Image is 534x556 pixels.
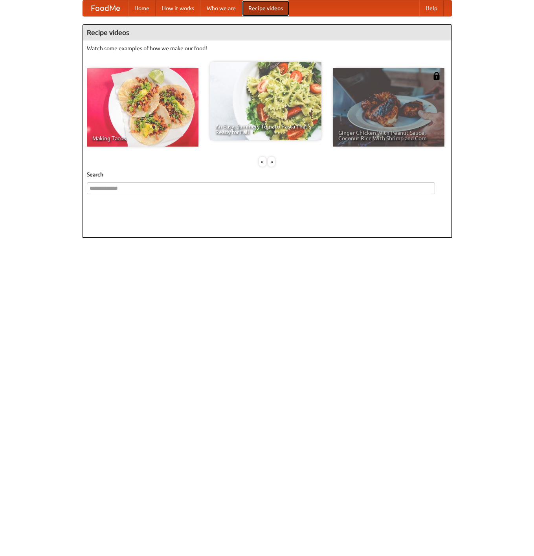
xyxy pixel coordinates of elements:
span: Making Tacos [92,136,193,141]
div: « [259,157,266,167]
a: Making Tacos [87,68,198,147]
img: 483408.png [433,72,440,80]
span: An Easy, Summery Tomato Pasta That's Ready for Fall [215,124,316,135]
a: How it works [156,0,200,16]
a: Help [419,0,444,16]
a: Who we are [200,0,242,16]
a: Recipe videos [242,0,289,16]
a: Home [128,0,156,16]
div: » [268,157,275,167]
h5: Search [87,171,448,178]
h4: Recipe videos [83,25,451,40]
a: An Easy, Summery Tomato Pasta That's Ready for Fall [210,62,321,140]
p: Watch some examples of how we make our food! [87,44,448,52]
a: FoodMe [83,0,128,16]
